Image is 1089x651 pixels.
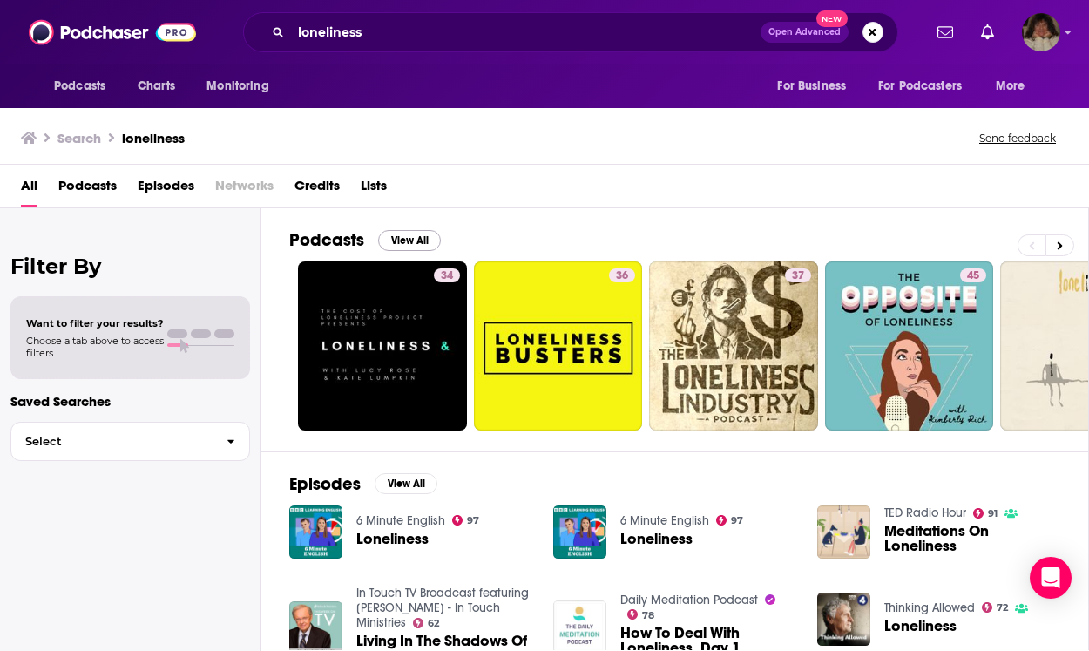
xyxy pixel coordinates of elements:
button: open menu [984,70,1047,103]
a: All [21,172,37,207]
a: Episodes [138,172,194,207]
a: 6 Minute English [620,513,709,528]
span: Select [11,436,213,447]
a: Thinking Allowed [884,600,975,615]
h2: Filter By [10,254,250,279]
a: 72 [982,602,1009,613]
span: More [996,74,1025,98]
span: 45 [967,268,979,285]
a: 37 [785,268,811,282]
span: Monitoring [206,74,268,98]
a: In Touch TV Broadcast featuring Dr. Charles Stanley - In Touch Ministries [356,586,529,630]
span: Open Advanced [768,28,841,37]
span: 62 [428,620,439,627]
a: Meditations On Loneliness [884,524,1060,553]
a: Show notifications dropdown [974,17,1001,47]
span: 97 [731,517,743,525]
span: 97 [467,517,479,525]
a: 45 [825,261,994,431]
h2: Episodes [289,473,361,495]
a: 97 [452,515,480,526]
span: Podcasts [54,74,105,98]
button: open menu [867,70,987,103]
img: Loneliness [817,593,870,646]
span: Choose a tab above to access filters. [26,335,164,359]
button: open menu [765,70,868,103]
a: Show notifications dropdown [930,17,960,47]
a: Charts [126,70,186,103]
a: Credits [294,172,340,207]
a: 34 [298,261,467,431]
a: 34 [434,268,460,282]
h3: Search [57,130,101,146]
button: Open AdvancedNew [761,22,849,43]
a: 36 [609,268,635,282]
a: 37 [649,261,818,431]
input: Search podcasts, credits, & more... [291,18,761,46]
span: For Business [777,74,846,98]
a: Loneliness [356,532,429,546]
img: User Profile [1022,13,1060,51]
span: Networks [215,172,274,207]
button: View All [378,230,441,251]
a: Podcasts [58,172,117,207]
a: PodcastsView All [289,229,441,251]
div: Search podcasts, credits, & more... [243,12,898,52]
a: 62 [413,618,440,628]
a: 78 [627,609,655,620]
a: Daily Meditation Podcast [620,593,758,607]
span: 91 [988,510,998,518]
p: Saved Searches [10,393,250,410]
div: Open Intercom Messenger [1030,557,1072,599]
a: EpisodesView All [289,473,437,495]
button: Send feedback [974,131,1061,146]
a: 36 [474,261,643,431]
span: Want to filter your results? [26,317,164,329]
a: Loneliness [620,532,693,546]
span: 72 [997,604,1008,612]
span: 34 [441,268,453,285]
button: Select [10,422,250,461]
span: Charts [138,74,175,98]
h2: Podcasts [289,229,364,251]
img: Podchaser - Follow, Share and Rate Podcasts [29,16,196,49]
span: 37 [792,268,804,285]
a: 91 [973,508,998,519]
button: View All [375,473,437,494]
span: 78 [642,612,654,620]
h3: loneliness [122,130,185,146]
a: Loneliness [884,619,957,634]
button: open menu [194,70,291,103]
a: TED Radio Hour [884,505,966,520]
img: Loneliness [553,505,606,559]
span: 36 [616,268,628,285]
span: Logged in as angelport [1022,13,1060,51]
span: For Podcasters [878,74,962,98]
img: Meditations On Loneliness [817,505,870,559]
a: Lists [361,172,387,207]
a: 45 [960,268,986,282]
button: Show profile menu [1022,13,1060,51]
img: Loneliness [289,505,342,559]
a: 97 [716,515,744,526]
span: New [816,10,848,27]
a: 6 Minute English [356,513,445,528]
button: open menu [42,70,128,103]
